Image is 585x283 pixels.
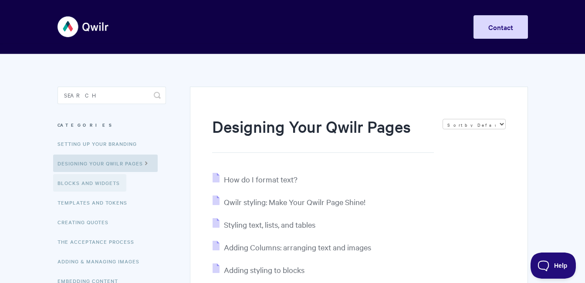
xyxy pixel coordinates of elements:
[213,265,304,275] a: Adding styling to blocks
[53,174,126,192] a: Blocks and Widgets
[213,242,371,252] a: Adding Columns: arranging text and images
[224,174,298,184] span: How do I format text?
[224,197,365,207] span: Qwilr styling: Make Your Qwilr Page Shine!
[57,10,109,43] img: Qwilr Help Center
[443,119,506,129] select: Page reloads on selection
[57,213,115,231] a: Creating Quotes
[213,174,298,184] a: How do I format text?
[224,265,304,275] span: Adding styling to blocks
[224,242,371,252] span: Adding Columns: arranging text and images
[213,219,315,229] a: Styling text, lists, and tables
[57,233,141,250] a: The Acceptance Process
[57,117,166,133] h3: Categories
[57,135,143,152] a: Setting up your Branding
[57,253,146,270] a: Adding & Managing Images
[212,115,433,153] h1: Designing Your Qwilr Pages
[57,194,134,211] a: Templates and Tokens
[531,253,576,279] iframe: Toggle Customer Support
[57,87,166,104] input: Search
[213,197,365,207] a: Qwilr styling: Make Your Qwilr Page Shine!
[224,219,315,229] span: Styling text, lists, and tables
[53,155,158,172] a: Designing Your Qwilr Pages
[473,15,528,39] a: Contact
